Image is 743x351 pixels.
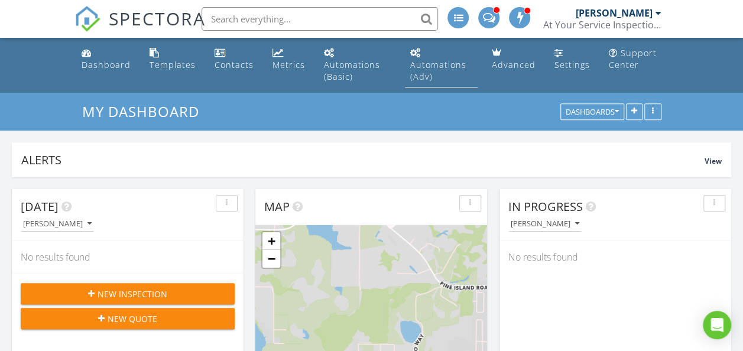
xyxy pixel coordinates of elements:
[74,6,100,32] img: The Best Home Inspection Software - Spectora
[703,311,731,339] div: Open Intercom Messenger
[21,216,94,232] button: [PERSON_NAME]
[82,102,209,121] a: My Dashboard
[77,43,135,76] a: Dashboard
[705,156,722,166] span: View
[23,220,92,228] div: [PERSON_NAME]
[21,308,235,329] button: New Quote
[550,43,595,76] a: Settings
[508,199,583,214] span: In Progress
[272,59,305,70] div: Metrics
[21,152,705,168] div: Alerts
[410,59,466,82] div: Automations (Adv)
[262,250,280,268] a: Zoom out
[109,6,206,31] span: SPECTORA
[202,7,438,31] input: Search everything...
[508,216,582,232] button: [PERSON_NAME]
[609,47,657,70] div: Support Center
[150,59,196,70] div: Templates
[268,43,310,76] a: Metrics
[215,59,254,70] div: Contacts
[543,19,661,31] div: At Your Service Inspections LLC
[511,220,579,228] div: [PERSON_NAME]
[324,59,380,82] div: Automations (Basic)
[566,108,619,116] div: Dashboards
[604,43,667,76] a: Support Center
[82,59,131,70] div: Dashboard
[21,283,235,304] button: New Inspection
[492,59,536,70] div: Advanced
[74,16,206,41] a: SPECTORA
[262,232,280,250] a: Zoom in
[554,59,590,70] div: Settings
[319,43,396,88] a: Automations (Basic)
[487,43,540,76] a: Advanced
[499,241,731,273] div: No results found
[21,199,59,214] span: [DATE]
[210,43,258,76] a: Contacts
[12,241,244,273] div: No results found
[108,313,157,325] span: New Quote
[560,104,624,121] button: Dashboards
[264,199,290,214] span: Map
[98,288,167,300] span: New Inspection
[575,7,652,19] div: [PERSON_NAME]
[145,43,200,76] a: Templates
[405,43,477,88] a: Automations (Advanced)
